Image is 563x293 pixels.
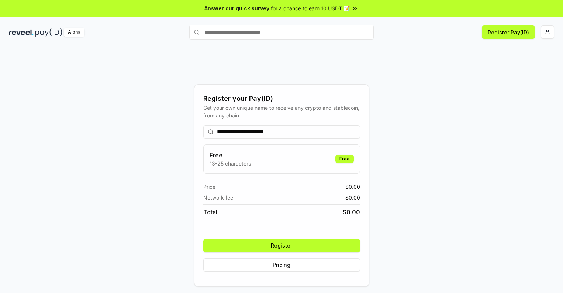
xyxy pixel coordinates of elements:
[345,194,360,201] span: $ 0.00
[210,151,251,160] h3: Free
[203,258,360,272] button: Pricing
[345,183,360,191] span: $ 0.00
[203,239,360,252] button: Register
[204,4,269,12] span: Answer our quick survey
[335,155,354,163] div: Free
[210,160,251,167] p: 13-25 characters
[203,208,217,217] span: Total
[271,4,350,12] span: for a chance to earn 10 USDT 📝
[9,28,34,37] img: reveel_dark
[203,194,233,201] span: Network fee
[203,93,360,104] div: Register your Pay(ID)
[203,183,215,191] span: Price
[343,208,360,217] span: $ 0.00
[482,25,535,39] button: Register Pay(ID)
[203,104,360,119] div: Get your own unique name to receive any crypto and stablecoin, from any chain
[35,28,62,37] img: pay_id
[64,28,84,37] div: Alpha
